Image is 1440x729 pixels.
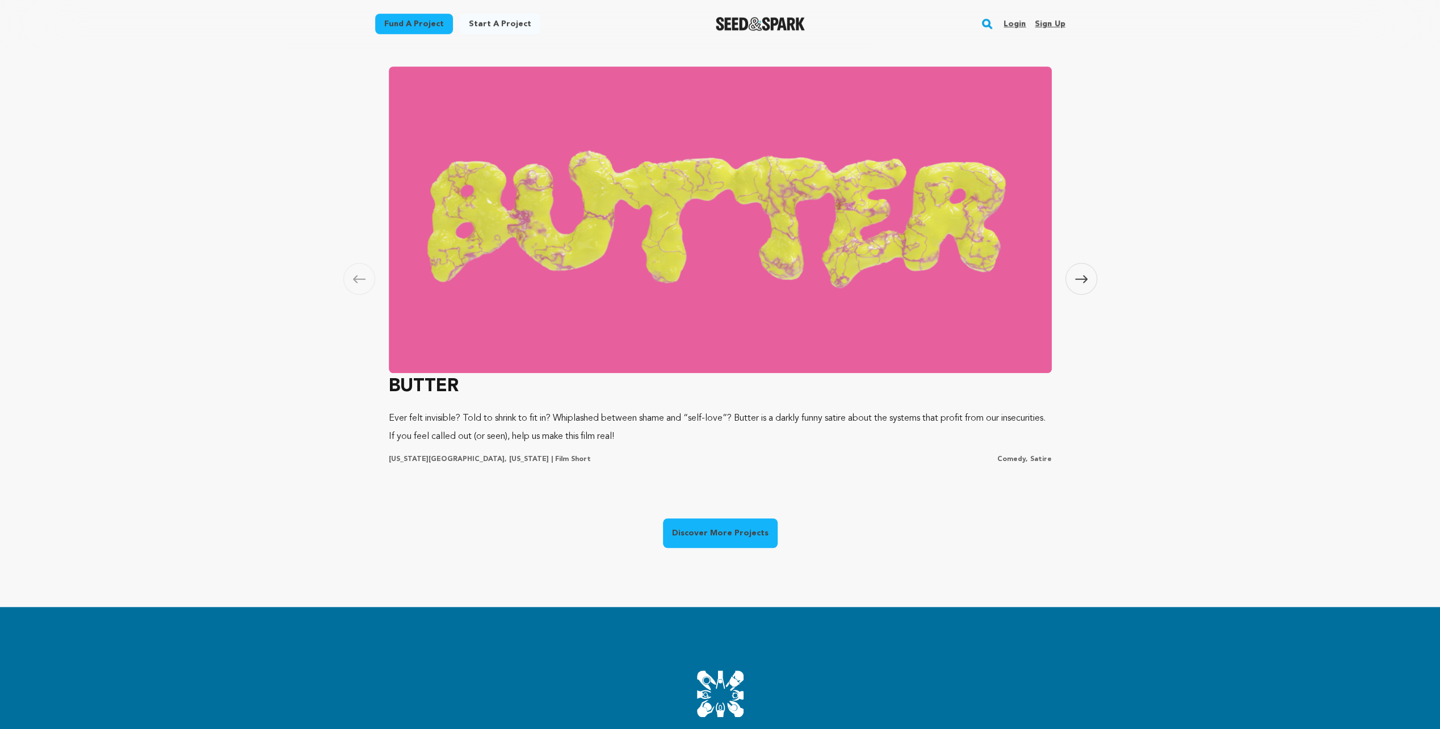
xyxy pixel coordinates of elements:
[375,14,453,34] a: Fund a project
[1004,15,1026,33] a: Login
[1035,15,1065,33] a: Sign up
[697,671,744,717] img: Seed&Spark Community Icon
[997,455,1052,464] p: Comedy, Satire
[555,456,591,463] span: Film Short
[716,17,805,31] img: Seed&Spark Logo Dark Mode
[716,17,805,31] a: Seed&Spark Homepage
[389,62,1052,464] a: BUTTER Ever felt invisible? Told to shrink to fit in? Whiplashed between shame and “self-love”? B...
[663,518,778,548] a: Discover More Projects
[389,409,1052,446] p: Ever felt invisible? Told to shrink to fit in? Whiplashed between shame and “self-love”? Butter i...
[389,66,1052,373] img: BUTTER
[389,456,553,463] span: [US_STATE][GEOGRAPHIC_DATA], [US_STATE] |
[389,373,1052,400] h3: BUTTER
[460,14,540,34] a: Start a project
